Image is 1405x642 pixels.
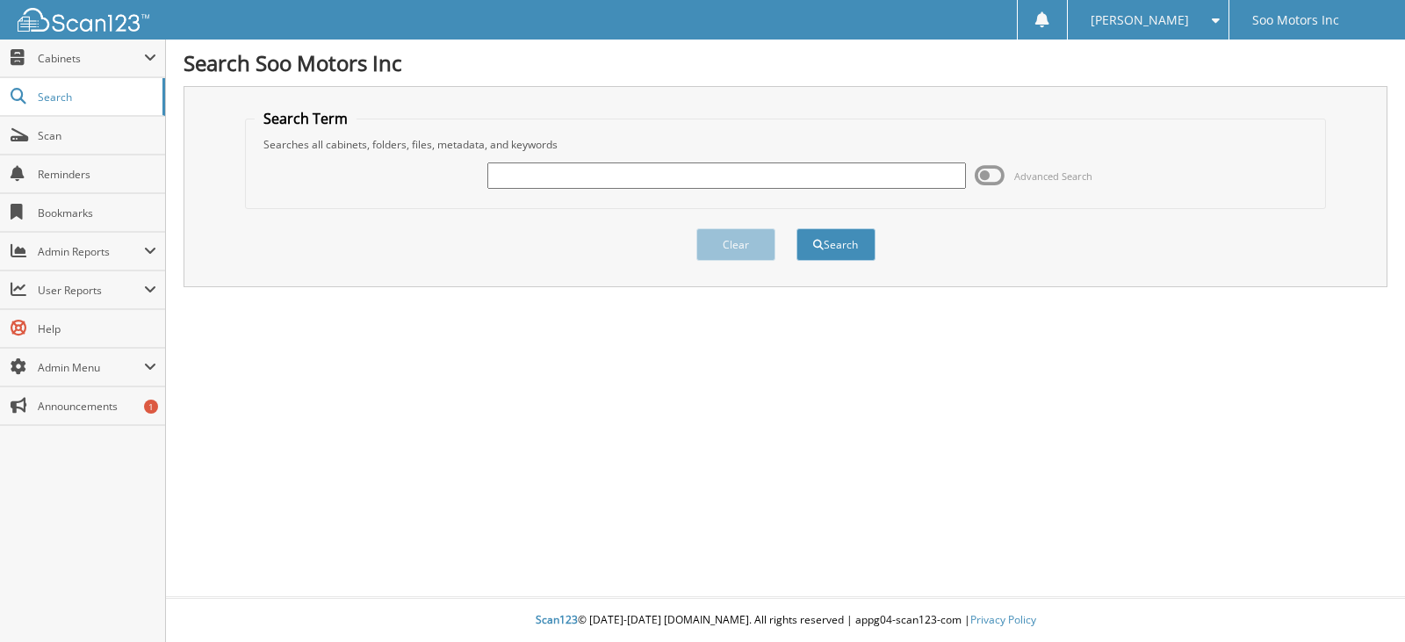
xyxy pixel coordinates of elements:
span: User Reports [38,283,144,298]
button: Search [796,228,875,261]
div: Searches all cabinets, folders, files, metadata, and keywords [255,137,1317,152]
span: Soo Motors Inc [1252,15,1339,25]
span: Scan [38,128,156,143]
div: © [DATE]-[DATE] [DOMAIN_NAME]. All rights reserved | appg04-scan123-com | [166,599,1405,642]
span: Search [38,90,154,105]
span: Help [38,321,156,336]
span: Admin Reports [38,244,144,259]
legend: Search Term [255,109,357,128]
span: Announcements [38,399,156,414]
span: Bookmarks [38,206,156,220]
span: [PERSON_NAME] [1091,15,1189,25]
span: Reminders [38,167,156,182]
span: Advanced Search [1014,170,1092,183]
img: scan123-logo-white.svg [18,8,149,32]
span: Scan123 [536,612,578,627]
span: Admin Menu [38,360,144,375]
button: Clear [696,228,775,261]
span: Cabinets [38,51,144,66]
div: 1 [144,400,158,414]
h1: Search Soo Motors Inc [184,48,1387,77]
a: Privacy Policy [970,612,1036,627]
